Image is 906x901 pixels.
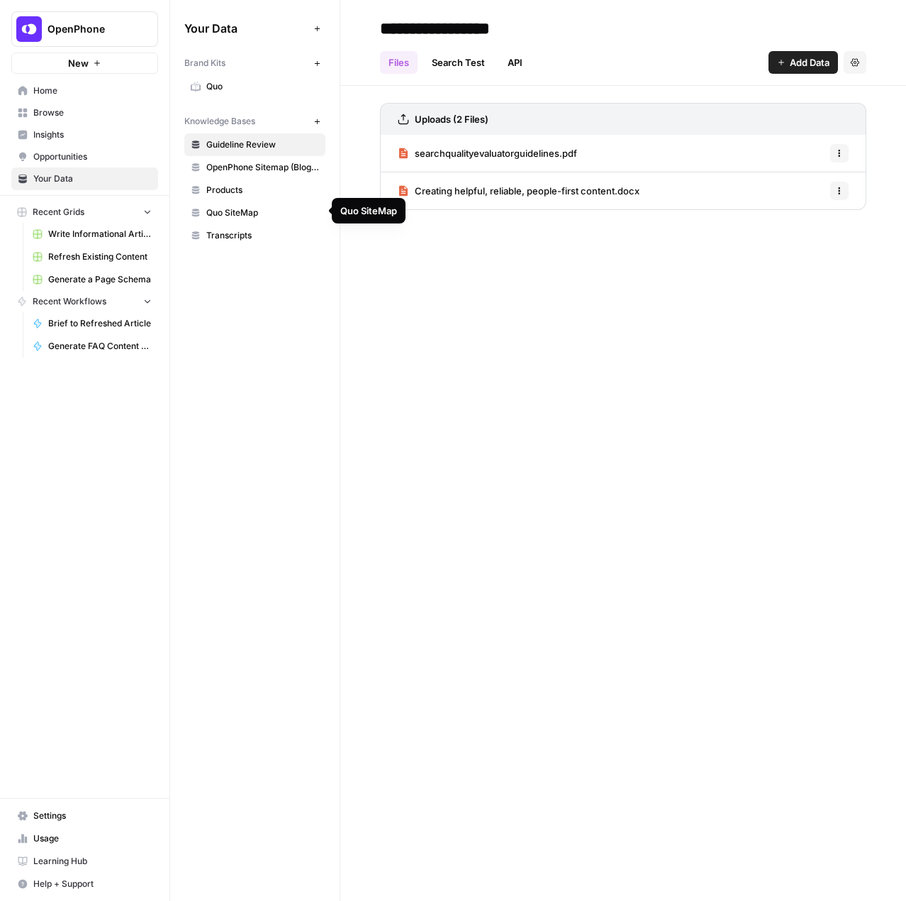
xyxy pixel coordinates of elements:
[398,172,639,209] a: Creating helpful, reliable, people-first content.docx
[184,20,308,37] span: Your Data
[184,133,325,156] a: Guideline Review
[790,55,829,70] span: Add Data
[11,167,158,190] a: Your Data
[415,184,639,198] span: Creating helpful, reliable, people-first content.docx
[11,11,158,47] button: Workspace: OpenPhone
[398,135,577,172] a: searchqualityevaluatorguidelines.pdf
[33,832,152,845] span: Usage
[184,224,325,247] a: Transcripts
[48,250,152,263] span: Refresh Existing Content
[11,805,158,827] a: Settings
[206,184,319,197] span: Products
[184,115,255,128] span: Knowledge Bases
[184,57,225,70] span: Brand Kits
[206,138,319,151] span: Guideline Review
[184,156,325,179] a: OpenPhone Sitemap (Blogs + NonBlogs)
[48,317,152,330] span: Brief to Refreshed Article
[11,291,158,312] button: Recent Workflows
[184,179,325,201] a: Products
[26,312,158,335] a: Brief to Refreshed Article
[415,146,577,160] span: searchqualityevaluatorguidelines.pdf
[33,206,84,219] span: Recent Grids
[26,223,158,245] a: Write Informational Article
[33,172,152,185] span: Your Data
[26,335,158,358] a: Generate FAQ Content for AEO
[398,104,488,135] a: Uploads (2 Files)
[48,273,152,286] span: Generate a Page Schema
[11,873,158,895] button: Help + Support
[26,245,158,268] a: Refresh Existing Content
[33,878,152,890] span: Help + Support
[26,268,158,291] a: Generate a Page Schema
[11,52,158,74] button: New
[33,855,152,868] span: Learning Hub
[206,80,319,93] span: Quo
[11,850,158,873] a: Learning Hub
[206,161,319,174] span: OpenPhone Sitemap (Blogs + NonBlogs)
[48,228,152,241] span: Write Informational Article
[68,56,89,70] span: New
[16,16,42,42] img: OpenPhone Logo
[11,827,158,850] a: Usage
[33,106,152,119] span: Browse
[33,128,152,141] span: Insights
[33,150,152,163] span: Opportunities
[206,206,319,219] span: Quo SiteMap
[423,51,493,74] a: Search Test
[184,201,325,224] a: Quo SiteMap
[206,229,319,242] span: Transcripts
[48,340,152,353] span: Generate FAQ Content for AEO
[11,79,158,102] a: Home
[33,84,152,97] span: Home
[33,809,152,822] span: Settings
[380,51,418,74] a: Files
[11,123,158,146] a: Insights
[415,112,488,126] h3: Uploads (2 Files)
[11,101,158,124] a: Browse
[11,201,158,223] button: Recent Grids
[340,204,397,218] div: Quo SiteMap
[33,295,106,308] span: Recent Workflows
[499,51,531,74] a: API
[184,75,325,98] a: Quo
[768,51,838,74] button: Add Data
[11,145,158,168] a: Opportunities
[47,22,133,36] span: OpenPhone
